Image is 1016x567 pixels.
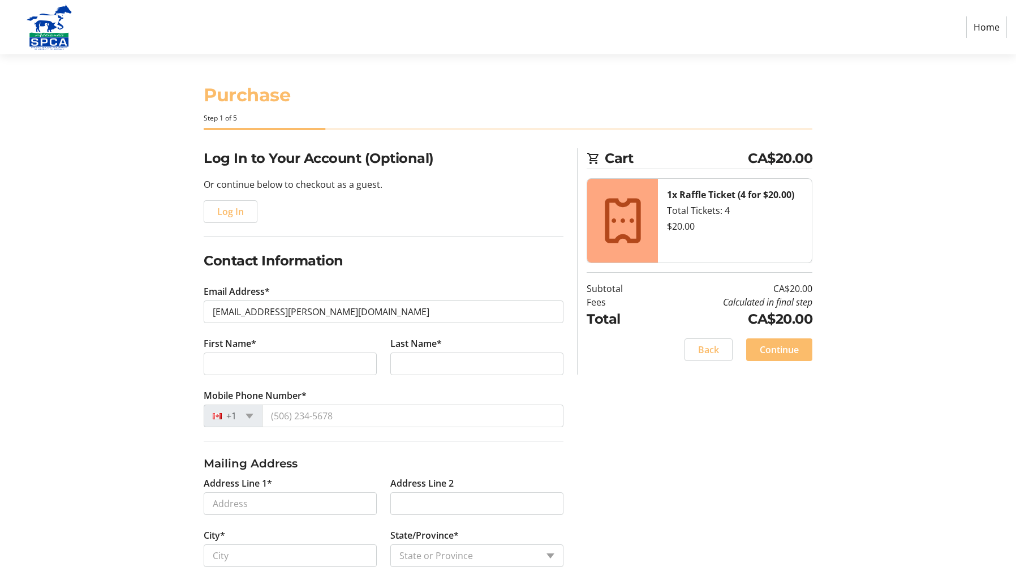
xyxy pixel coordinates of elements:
[204,178,563,191] p: Or continue below to checkout as a guest.
[748,148,812,169] span: CA$20.00
[204,81,812,109] h1: Purchase
[204,148,563,169] h2: Log In to Your Account (Optional)
[204,285,270,298] label: Email Address*
[204,337,256,350] label: First Name*
[390,529,459,542] label: State/Province*
[587,295,652,309] td: Fees
[966,16,1007,38] a: Home
[262,405,563,427] input: (506) 234-5678
[204,389,307,402] label: Mobile Phone Number*
[204,200,257,223] button: Log In
[684,338,733,361] button: Back
[698,343,719,356] span: Back
[204,476,272,490] label: Address Line 1*
[746,338,812,361] button: Continue
[587,282,652,295] td: Subtotal
[9,5,89,50] img: Alberta SPCA's Logo
[652,309,812,329] td: CA$20.00
[390,476,454,490] label: Address Line 2
[204,455,563,472] h3: Mailing Address
[605,148,748,169] span: Cart
[667,204,803,217] div: Total Tickets: 4
[652,282,812,295] td: CA$20.00
[204,492,377,515] input: Address
[667,188,794,201] strong: 1x Raffle Ticket (4 for $20.00)
[760,343,799,356] span: Continue
[217,205,244,218] span: Log In
[587,309,652,329] td: Total
[390,337,442,350] label: Last Name*
[204,113,812,123] div: Step 1 of 5
[204,529,225,542] label: City*
[667,220,803,233] div: $20.00
[204,544,377,567] input: City
[652,295,812,309] td: Calculated in final step
[204,251,563,271] h2: Contact Information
